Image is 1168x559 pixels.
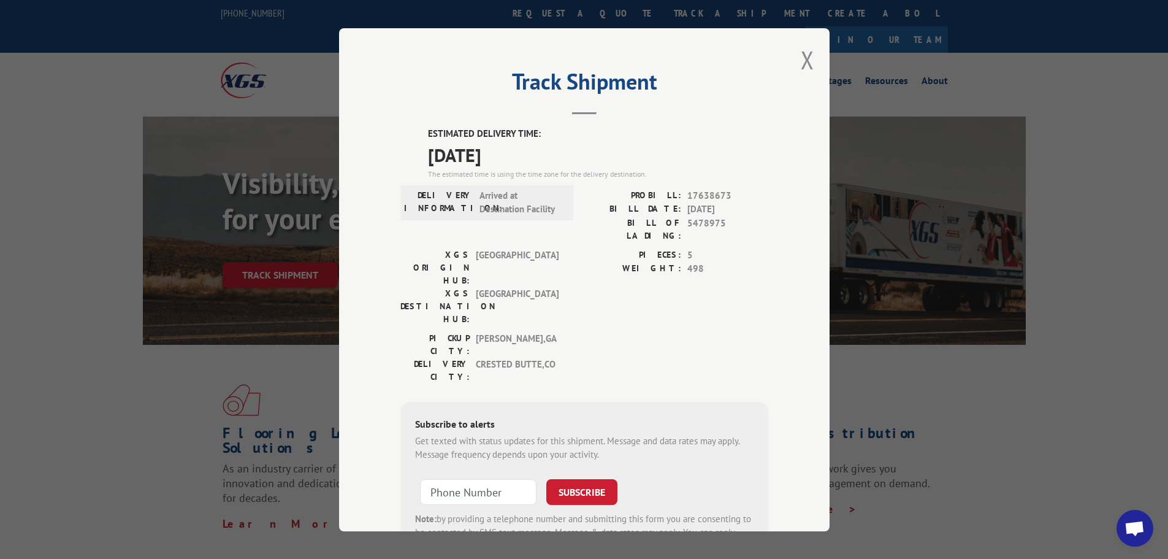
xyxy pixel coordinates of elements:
[400,73,768,96] h2: Track Shipment
[687,188,768,202] span: 17638673
[687,262,768,276] span: 498
[415,512,754,553] div: by providing a telephone number and submitting this form you are consenting to be contacted by SM...
[400,357,470,383] label: DELIVERY CITY:
[1116,510,1153,547] div: Open chat
[584,262,681,276] label: WEIGHT:
[400,331,470,357] label: PICKUP CITY:
[404,188,473,216] label: DELIVERY INFORMATION:
[415,434,754,461] div: Get texted with status updates for this shipment. Message and data rates may apply. Message frequ...
[476,357,559,383] span: CRESTED BUTTE , CO
[584,202,681,217] label: BILL DATE:
[546,479,617,504] button: SUBSCRIBE
[687,248,768,262] span: 5
[400,248,470,287] label: XGS ORIGIN HUB:
[687,216,768,242] span: 5478975
[428,127,768,141] label: ESTIMATED DELIVERY TIME:
[428,168,768,179] div: The estimated time is using the time zone for the delivery destination.
[479,188,562,216] span: Arrived at Destination Facility
[584,216,681,242] label: BILL OF LADING:
[476,287,559,325] span: [GEOGRAPHIC_DATA]
[415,416,754,434] div: Subscribe to alerts
[801,44,814,76] button: Close modal
[476,331,559,357] span: [PERSON_NAME] , GA
[415,512,437,524] strong: Note:
[584,248,681,262] label: PIECES:
[420,479,536,504] input: Phone Number
[428,141,768,168] span: [DATE]
[584,188,681,202] label: PROBILL:
[476,248,559,287] span: [GEOGRAPHIC_DATA]
[400,287,470,325] label: XGS DESTINATION HUB:
[687,202,768,217] span: [DATE]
